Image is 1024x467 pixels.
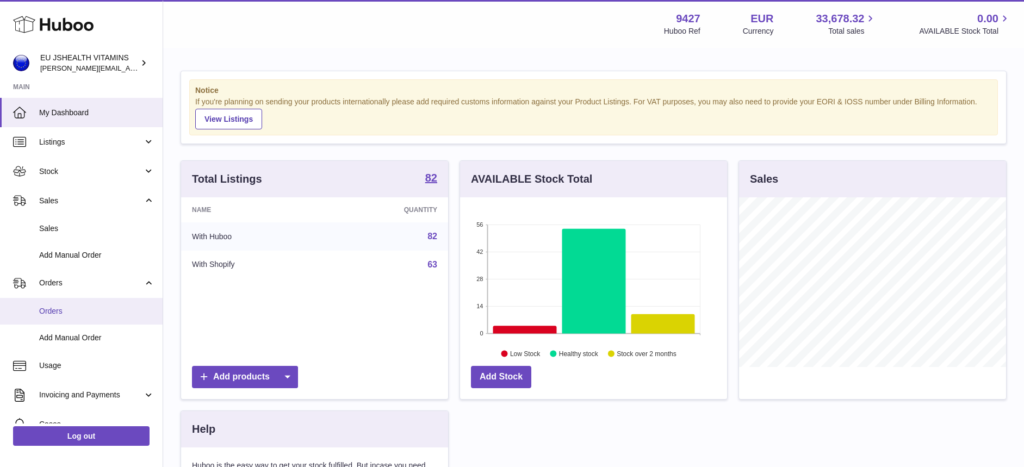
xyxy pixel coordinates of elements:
span: Listings [39,137,143,147]
td: With Huboo [181,222,325,251]
a: 82 [425,172,437,185]
text: Stock over 2 months [617,350,676,357]
span: Sales [39,223,154,234]
strong: 82 [425,172,437,183]
span: Total sales [828,26,877,36]
a: 82 [427,232,437,241]
span: 0.00 [977,11,998,26]
span: Sales [39,196,143,206]
span: [PERSON_NAME][EMAIL_ADDRESS][DOMAIN_NAME] [40,64,218,72]
text: 42 [476,248,483,255]
span: 33,678.32 [816,11,864,26]
h3: Total Listings [192,172,262,186]
div: Huboo Ref [664,26,700,36]
span: AVAILABLE Stock Total [919,26,1011,36]
th: Quantity [325,197,448,222]
a: Log out [13,426,150,446]
span: Stock [39,166,143,177]
span: Orders [39,278,143,288]
a: Add products [192,366,298,388]
text: 0 [480,330,483,337]
text: 28 [476,276,483,282]
a: View Listings [195,109,262,129]
h3: Help [192,422,215,437]
text: Healthy stock [559,350,599,357]
text: 14 [476,303,483,309]
strong: EUR [750,11,773,26]
div: If you're planning on sending your products internationally please add required customs informati... [195,97,992,129]
span: Orders [39,306,154,316]
td: With Shopify [181,251,325,279]
h3: Sales [750,172,778,186]
span: Cases [39,419,154,429]
span: Invoicing and Payments [39,390,143,400]
strong: 9427 [676,11,700,26]
th: Name [181,197,325,222]
h3: AVAILABLE Stock Total [471,172,592,186]
text: Low Stock [510,350,541,357]
div: Currency [743,26,774,36]
a: 0.00 AVAILABLE Stock Total [919,11,1011,36]
span: My Dashboard [39,108,154,118]
div: EU JSHEALTH VITAMINS [40,53,138,73]
span: Usage [39,360,154,371]
img: laura@jessicasepel.com [13,55,29,71]
a: Add Stock [471,366,531,388]
span: Add Manual Order [39,333,154,343]
span: Add Manual Order [39,250,154,260]
a: 33,678.32 Total sales [816,11,877,36]
a: 63 [427,260,437,269]
strong: Notice [195,85,992,96]
text: 56 [476,221,483,228]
